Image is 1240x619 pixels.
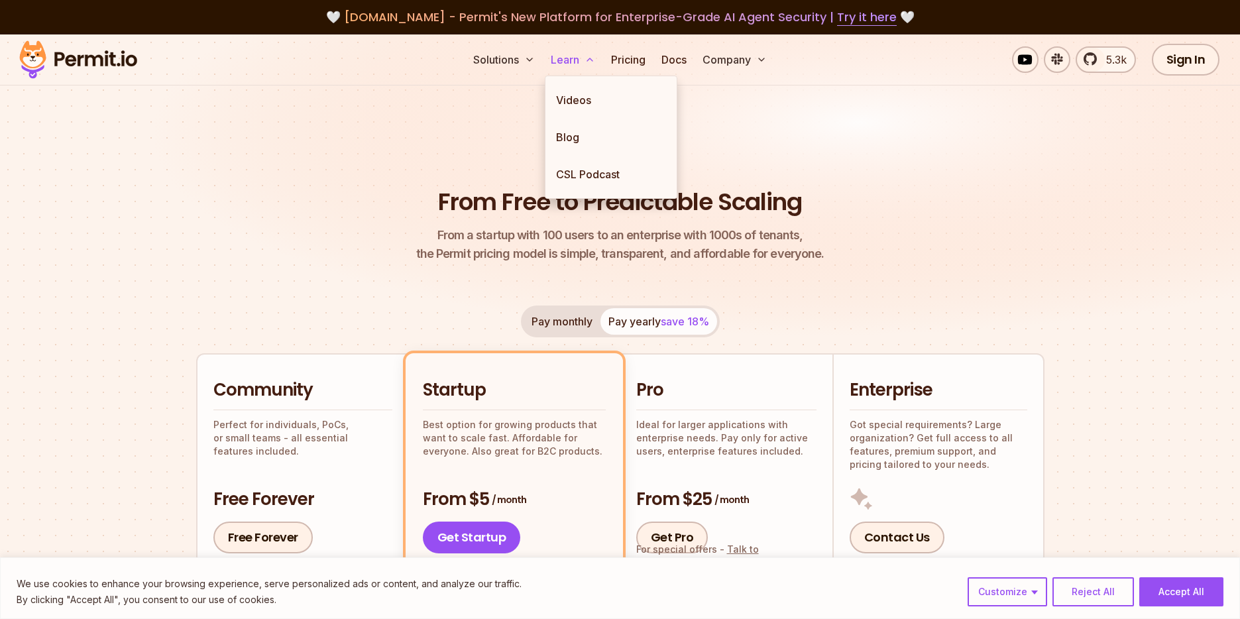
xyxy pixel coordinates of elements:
[656,46,692,73] a: Docs
[1098,52,1127,68] span: 5.3k
[213,378,392,402] h2: Community
[1152,44,1220,76] a: Sign In
[606,46,651,73] a: Pricing
[636,522,708,553] a: Get Pro
[344,9,897,25] span: [DOMAIN_NAME] - Permit's New Platform for Enterprise-Grade AI Agent Security |
[636,378,817,402] h2: Pro
[423,522,521,553] a: Get Startup
[545,82,677,119] a: Videos
[697,46,772,73] button: Company
[423,378,606,402] h2: Startup
[636,488,817,512] h3: From $25
[714,493,749,506] span: / month
[492,493,526,506] span: / month
[545,46,600,73] button: Learn
[438,186,802,219] h1: From Free to Predictable Scaling
[213,418,392,458] p: Perfect for individuals, PoCs, or small teams - all essential features included.
[968,577,1047,606] button: Customize
[213,522,313,553] a: Free Forever
[636,543,817,569] div: For special offers -
[17,592,522,608] p: By clicking "Accept All", you consent to our use of cookies.
[1076,46,1136,73] a: 5.3k
[32,8,1208,27] div: 🤍 🤍
[213,488,392,512] h3: Free Forever
[524,308,600,335] button: Pay monthly
[416,226,824,263] p: the Permit pricing model is simple, transparent, and affordable for everyone.
[423,488,606,512] h3: From $5
[545,119,677,156] a: Blog
[636,418,817,458] p: Ideal for larger applications with enterprise needs. Pay only for active users, enterprise featur...
[416,226,824,245] span: From a startup with 100 users to an enterprise with 1000s of tenants,
[545,156,677,193] a: CSL Podcast
[850,378,1027,402] h2: Enterprise
[850,418,1027,471] p: Got special requirements? Large organization? Get full access to all features, premium support, a...
[1139,577,1223,606] button: Accept All
[423,418,606,458] p: Best option for growing products that want to scale fast. Affordable for everyone. Also great for...
[837,9,897,26] a: Try it here
[1052,577,1134,606] button: Reject All
[850,522,944,553] a: Contact Us
[468,46,540,73] button: Solutions
[17,576,522,592] p: We use cookies to enhance your browsing experience, serve personalized ads or content, and analyz...
[13,37,143,82] img: Permit logo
